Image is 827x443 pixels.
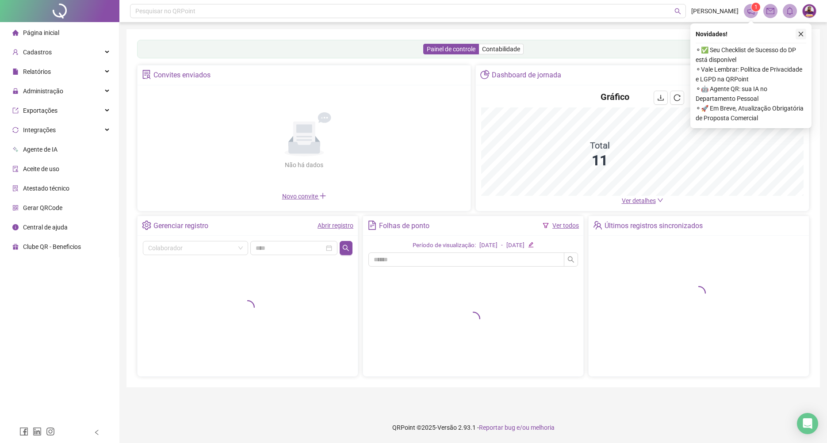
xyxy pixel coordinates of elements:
[657,94,664,101] span: download
[12,49,19,55] span: user-add
[622,197,656,204] span: Ver detalhes
[12,244,19,250] span: gift
[12,205,19,211] span: qrcode
[12,69,19,75] span: file
[23,126,56,134] span: Integrações
[12,30,19,36] span: home
[798,31,804,37] span: close
[413,241,476,250] div: Período de visualização:
[12,88,19,94] span: lock
[12,127,19,133] span: sync
[23,165,59,172] span: Aceite de uso
[690,285,707,302] span: loading
[605,218,703,233] div: Últimos registros sincronizados
[23,243,81,250] span: Clube QR - Beneficios
[696,84,806,103] span: ⚬ 🤖 Agente QR: sua IA no Departamento Pessoal
[674,8,681,15] span: search
[239,299,256,316] span: loading
[23,29,59,36] span: Página inicial
[567,256,574,263] span: search
[754,4,758,10] span: 1
[480,70,490,79] span: pie-chart
[23,49,52,56] span: Cadastros
[12,107,19,114] span: export
[379,218,429,233] div: Folhas de ponto
[142,221,151,230] span: setting
[12,166,19,172] span: audit
[33,427,42,436] span: linkedin
[12,185,19,191] span: solution
[19,427,28,436] span: facebook
[119,412,827,443] footer: QRPoint © 2025 - 2.93.1 -
[786,7,794,15] span: bell
[427,46,475,53] span: Painel de controle
[465,310,482,327] span: loading
[479,424,555,431] span: Reportar bug e/ou melhoria
[342,244,349,252] span: search
[153,68,211,83] div: Convites enviados
[552,222,579,229] a: Ver todos
[23,68,51,75] span: Relatórios
[479,241,498,250] div: [DATE]
[657,197,663,203] span: down
[506,241,525,250] div: [DATE]
[282,193,326,200] span: Novo convite
[696,65,806,84] span: ⚬ Vale Lembrar: Política de Privacidade e LGPD na QRPoint
[492,68,561,83] div: Dashboard de jornada
[264,160,345,170] div: Não há dados
[153,218,208,233] div: Gerenciar registro
[543,222,549,229] span: filter
[528,242,534,248] span: edit
[482,46,520,53] span: Contabilidade
[674,94,681,101] span: reload
[601,91,629,103] h4: Gráfico
[622,197,663,204] a: Ver detalhes down
[46,427,55,436] span: instagram
[12,224,19,230] span: info-circle
[696,45,806,65] span: ⚬ ✅ Seu Checklist de Sucesso do DP está disponível
[318,222,353,229] a: Abrir registro
[797,413,818,434] div: Open Intercom Messenger
[751,3,760,11] sup: 1
[766,7,774,15] span: mail
[319,192,326,199] span: plus
[142,70,151,79] span: solution
[368,221,377,230] span: file-text
[747,7,755,15] span: notification
[696,29,727,39] span: Novidades !
[691,6,739,16] span: [PERSON_NAME]
[696,103,806,123] span: ⚬ 🚀 Em Breve, Atualização Obrigatória de Proposta Comercial
[23,224,68,231] span: Central de ajuda
[593,221,602,230] span: team
[23,185,69,192] span: Atestado técnico
[23,204,62,211] span: Gerar QRCode
[501,241,503,250] div: -
[94,429,100,435] span: left
[23,146,57,153] span: Agente de IA
[23,107,57,114] span: Exportações
[437,424,457,431] span: Versão
[23,88,63,95] span: Administração
[803,4,816,18] img: 52992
